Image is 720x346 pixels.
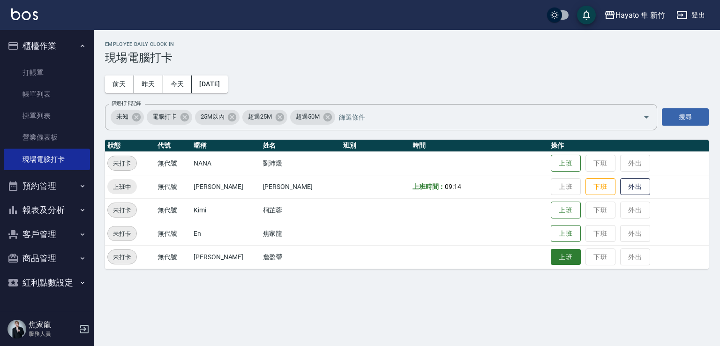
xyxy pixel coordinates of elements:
td: [PERSON_NAME] [261,175,341,198]
td: [PERSON_NAME] [191,245,261,269]
img: Person [7,320,26,338]
th: 操作 [548,140,709,152]
a: 現場電腦打卡 [4,149,90,170]
th: 班別 [341,140,410,152]
a: 帳單列表 [4,83,90,105]
button: 櫃檯作業 [4,34,90,58]
th: 姓名 [261,140,341,152]
img: Logo [11,8,38,20]
td: 無代號 [155,245,191,269]
button: 報表及分析 [4,198,90,222]
span: 未知 [111,112,134,121]
td: 焦家龍 [261,222,341,245]
button: 客戶管理 [4,222,90,247]
button: 下班 [585,178,615,196]
td: 無代號 [155,198,191,222]
td: 劉沛煖 [261,151,341,175]
button: 上班 [551,202,581,219]
button: 今天 [163,75,192,93]
p: 服務人員 [29,330,76,338]
td: 無代號 [155,175,191,198]
span: 未打卡 [108,252,136,262]
span: 超過50M [290,112,325,121]
div: 超過25M [242,110,287,125]
th: 狀態 [105,140,155,152]
h5: 焦家龍 [29,320,76,330]
th: 代號 [155,140,191,152]
button: 外出 [620,178,650,196]
button: 上班 [551,155,581,172]
button: Open [639,110,654,125]
span: 25M以內 [195,112,230,121]
td: 柯芷蓉 [261,198,341,222]
button: 登出 [673,7,709,24]
button: [DATE] [192,75,227,93]
td: NANA [191,151,261,175]
h2: Employee Daily Clock In [105,41,709,47]
td: Kimi [191,198,261,222]
div: 25M以內 [195,110,240,125]
button: 上班 [551,249,581,265]
button: 上班 [551,225,581,242]
div: 超過50M [290,110,335,125]
th: 暱稱 [191,140,261,152]
span: 電腦打卡 [147,112,182,121]
td: 詹盈瑩 [261,245,341,269]
span: 09:14 [445,183,461,190]
a: 掛單列表 [4,105,90,127]
th: 時間 [410,140,548,152]
button: 搜尋 [662,108,709,126]
span: 上班中 [107,182,137,192]
a: 營業儀表板 [4,127,90,148]
td: 無代號 [155,151,191,175]
b: 上班時間： [412,183,445,190]
div: 電腦打卡 [147,110,192,125]
button: 預約管理 [4,174,90,198]
td: [PERSON_NAME] [191,175,261,198]
div: 未知 [111,110,144,125]
h3: 現場電腦打卡 [105,51,709,64]
button: 紅利點數設定 [4,271,90,295]
td: 無代號 [155,222,191,245]
span: 未打卡 [108,205,136,215]
span: 未打卡 [108,158,136,168]
button: 商品管理 [4,246,90,271]
span: 未打卡 [108,229,136,239]
label: 篩選打卡記錄 [112,100,141,107]
td: En [191,222,261,245]
button: save [577,6,596,24]
button: 前天 [105,75,134,93]
a: 打帳單 [4,62,90,83]
input: 篩選條件 [337,109,627,125]
span: 超過25M [242,112,277,121]
div: Hayato 隼 新竹 [615,9,665,21]
button: 昨天 [134,75,163,93]
button: Hayato 隼 新竹 [600,6,669,25]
